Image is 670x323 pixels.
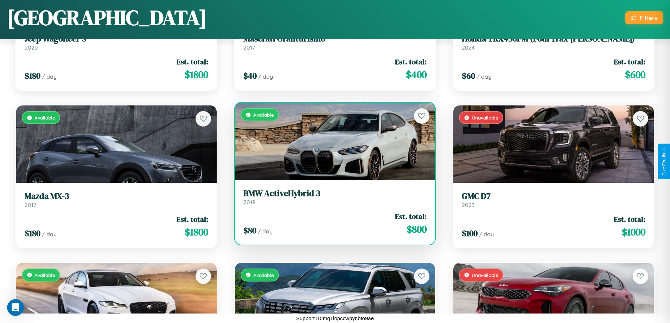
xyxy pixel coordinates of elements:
[243,44,255,51] span: 2017
[25,191,208,208] a: Mazda MX-32017
[253,272,274,278] span: Available
[462,201,474,208] span: 2023
[477,73,491,80] span: / day
[258,73,273,80] span: / day
[25,70,40,82] span: $ 180
[662,147,666,176] div: Give Feedback
[462,70,475,82] span: $ 60
[614,214,645,224] span: Est. total:
[462,34,645,44] h3: Honda TRX450FM (FourTrax [PERSON_NAME])
[25,191,208,201] h3: Mazda MX-3
[243,225,256,236] span: $ 80
[472,272,498,278] span: Unavailable
[185,225,208,239] span: $ 1800
[243,34,427,51] a: Maserati Granturismo2017
[243,34,427,44] h3: Maserati Granturismo
[243,188,427,206] a: BMW ActiveHybrid 32019
[406,67,427,82] span: $ 400
[622,225,645,239] span: $ 1000
[479,231,494,238] span: / day
[243,70,257,82] span: $ 40
[34,272,55,278] span: Available
[258,228,273,235] span: / day
[243,199,255,206] span: 2019
[395,57,427,67] span: Est. total:
[25,34,208,44] h3: Jeep Wagoneer S
[42,231,57,238] span: / day
[177,57,208,67] span: Est. total:
[462,44,475,51] span: 2024
[625,67,645,82] span: $ 600
[614,57,645,67] span: Est. total:
[7,3,207,32] h1: [GEOGRAPHIC_DATA]
[462,191,645,208] a: GMC D72023
[243,188,427,199] h3: BMW ActiveHybrid 3
[177,214,208,224] span: Est. total:
[7,299,24,316] iframe: Intercom live chat
[640,14,657,21] div: Filters
[462,191,645,201] h3: GMC D7
[25,227,40,239] span: $ 180
[462,34,645,51] a: Honda TRX450FM (FourTrax [PERSON_NAME])2024
[42,73,57,80] span: / day
[34,115,55,121] span: Available
[395,211,427,221] span: Est. total:
[185,67,208,82] span: $ 1800
[296,314,374,323] p: Support ID: mg1lopccwpynbto9ae
[625,11,663,24] button: Filters
[253,112,274,118] span: Available
[25,201,36,208] span: 2017
[25,44,38,51] span: 2020
[472,115,498,121] span: Unavailable
[407,222,427,236] span: $ 800
[25,34,208,51] a: Jeep Wagoneer S2020
[462,227,478,239] span: $ 100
